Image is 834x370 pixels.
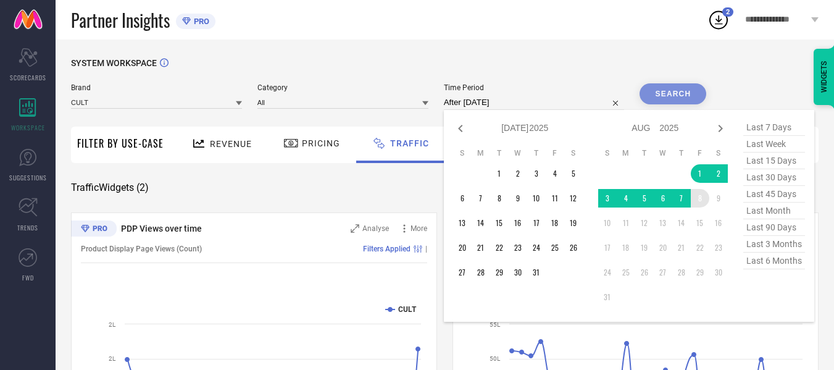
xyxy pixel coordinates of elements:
[490,214,509,232] td: Tue Jul 15 2025
[109,355,116,362] text: 2L
[672,148,691,158] th: Thursday
[9,173,47,182] span: SUGGESTIONS
[691,164,709,183] td: Fri Aug 01 2025
[617,238,635,257] td: Mon Aug 18 2025
[546,189,564,208] td: Fri Jul 11 2025
[191,17,209,26] span: PRO
[472,238,490,257] td: Mon Jul 21 2025
[472,214,490,232] td: Mon Jul 14 2025
[453,121,468,136] div: Previous month
[362,224,389,233] span: Analyse
[71,58,157,68] span: SYSTEM WORKSPACE
[709,164,728,183] td: Sat Aug 02 2025
[527,148,546,158] th: Thursday
[743,119,805,136] span: last 7 days
[743,186,805,203] span: last 45 days
[672,238,691,257] td: Thu Aug 21 2025
[398,305,417,314] text: CULT
[472,148,490,158] th: Monday
[709,148,728,158] th: Saturday
[743,153,805,169] span: last 15 days
[691,263,709,282] td: Fri Aug 29 2025
[654,189,672,208] td: Wed Aug 06 2025
[709,238,728,257] td: Sat Aug 23 2025
[743,136,805,153] span: last week
[564,214,583,232] td: Sat Jul 19 2025
[635,189,654,208] td: Tue Aug 05 2025
[490,355,501,362] text: 50L
[81,245,202,253] span: Product Display Page Views (Count)
[490,164,509,183] td: Tue Jul 01 2025
[71,182,149,194] span: Traffic Widgets ( 2 )
[527,238,546,257] td: Thu Jul 24 2025
[635,148,654,158] th: Tuesday
[743,219,805,236] span: last 90 days
[257,83,428,92] span: Category
[564,148,583,158] th: Saturday
[691,238,709,257] td: Fri Aug 22 2025
[709,189,728,208] td: Sat Aug 09 2025
[598,238,617,257] td: Sun Aug 17 2025
[71,221,117,239] div: Premium
[691,214,709,232] td: Fri Aug 15 2025
[654,214,672,232] td: Wed Aug 13 2025
[527,164,546,183] td: Thu Jul 03 2025
[672,214,691,232] td: Thu Aug 14 2025
[509,189,527,208] td: Wed Jul 09 2025
[390,138,429,148] span: Traffic
[713,121,728,136] div: Next month
[17,223,38,232] span: TRENDS
[743,236,805,253] span: last 3 months
[598,148,617,158] th: Sunday
[598,288,617,306] td: Sun Aug 31 2025
[411,224,427,233] span: More
[546,238,564,257] td: Fri Jul 25 2025
[743,203,805,219] span: last month
[444,83,625,92] span: Time Period
[672,263,691,282] td: Thu Aug 28 2025
[472,263,490,282] td: Mon Jul 28 2025
[654,263,672,282] td: Wed Aug 27 2025
[490,263,509,282] td: Tue Jul 29 2025
[509,148,527,158] th: Wednesday
[302,138,340,148] span: Pricing
[453,238,472,257] td: Sun Jul 20 2025
[527,214,546,232] td: Thu Jul 17 2025
[527,189,546,208] td: Thu Jul 10 2025
[709,214,728,232] td: Sat Aug 16 2025
[635,214,654,232] td: Tue Aug 12 2025
[654,148,672,158] th: Wednesday
[509,263,527,282] td: Wed Jul 30 2025
[490,321,501,328] text: 55L
[598,189,617,208] td: Sun Aug 03 2025
[444,95,625,110] input: Select time period
[109,321,116,328] text: 2L
[546,214,564,232] td: Fri Jul 18 2025
[564,189,583,208] td: Sat Jul 12 2025
[210,139,252,149] span: Revenue
[691,189,709,208] td: Fri Aug 08 2025
[598,263,617,282] td: Sun Aug 24 2025
[635,263,654,282] td: Tue Aug 26 2025
[453,214,472,232] td: Sun Jul 13 2025
[490,189,509,208] td: Tue Jul 08 2025
[10,73,46,82] span: SCORECARDS
[11,123,45,132] span: WORKSPACE
[546,164,564,183] td: Fri Jul 04 2025
[598,214,617,232] td: Sun Aug 10 2025
[453,263,472,282] td: Sun Jul 27 2025
[527,263,546,282] td: Thu Jul 31 2025
[564,164,583,183] td: Sat Jul 05 2025
[425,245,427,253] span: |
[71,83,242,92] span: Brand
[490,148,509,158] th: Tuesday
[509,164,527,183] td: Wed Jul 02 2025
[707,9,730,31] div: Open download list
[77,136,164,151] span: Filter By Use-Case
[709,263,728,282] td: Sat Aug 30 2025
[363,245,411,253] span: Filters Applied
[490,238,509,257] td: Tue Jul 22 2025
[472,189,490,208] td: Mon Jul 07 2025
[564,238,583,257] td: Sat Jul 26 2025
[654,238,672,257] td: Wed Aug 20 2025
